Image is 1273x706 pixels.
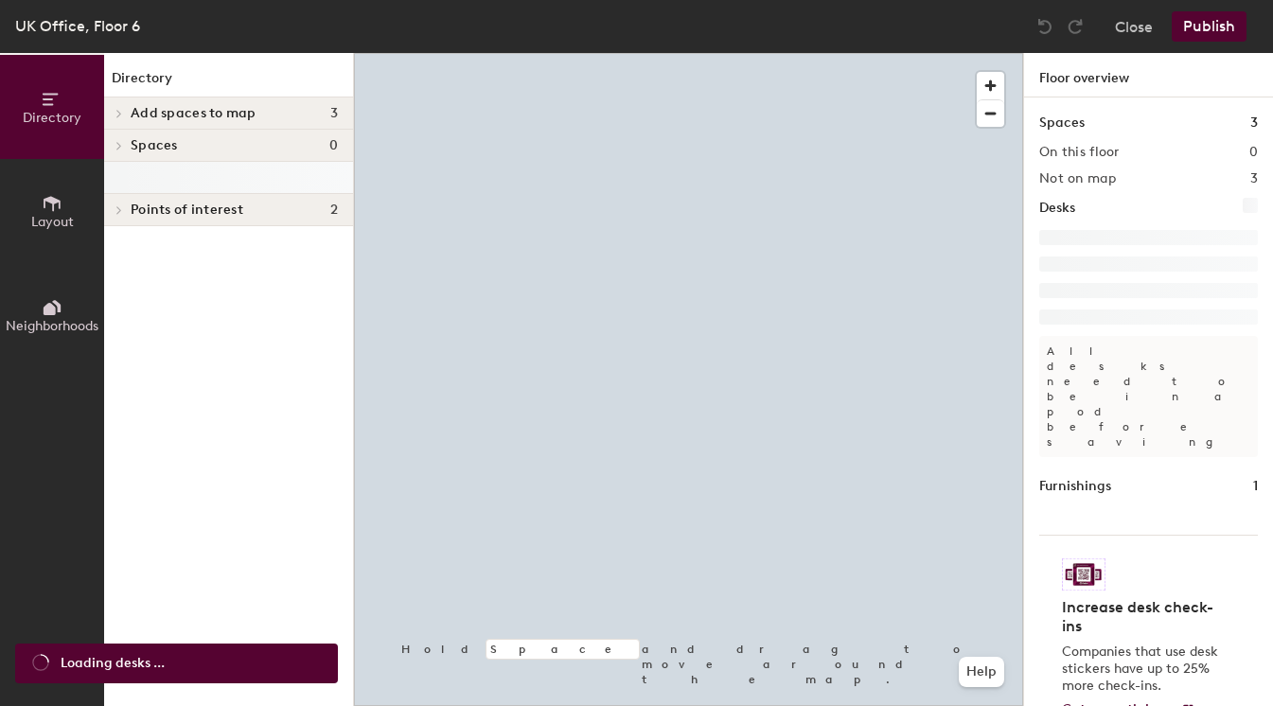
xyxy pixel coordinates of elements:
h2: 3 [1250,171,1258,186]
img: Undo [1035,17,1054,36]
h1: Furnishings [1039,476,1111,497]
h1: 3 [1250,113,1258,133]
h2: Not on map [1039,171,1116,186]
button: Publish [1172,11,1246,42]
span: 3 [330,106,338,121]
button: Close [1115,11,1153,42]
span: Add spaces to map [131,106,256,121]
h2: On this floor [1039,145,1120,160]
img: Redo [1066,17,1085,36]
p: Companies that use desk stickers have up to 25% more check-ins. [1062,644,1224,695]
h4: Increase desk check-ins [1062,598,1224,636]
h1: Spaces [1039,113,1085,133]
span: 2 [330,203,338,218]
h1: 1 [1253,476,1258,497]
h1: Directory [104,68,353,97]
span: Neighborhoods [6,318,98,334]
span: Directory [23,110,81,126]
span: Loading desks ... [61,653,165,674]
span: 0 [329,138,338,153]
span: Layout [31,214,74,230]
h2: 0 [1249,145,1258,160]
img: Sticker logo [1062,558,1105,591]
p: All desks need to be in a pod before saving [1039,336,1258,457]
span: Spaces [131,138,178,153]
h1: Desks [1039,198,1075,219]
h1: Floor overview [1024,53,1273,97]
div: UK Office, Floor 6 [15,14,140,38]
button: Help [959,657,1004,687]
span: Points of interest [131,203,243,218]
